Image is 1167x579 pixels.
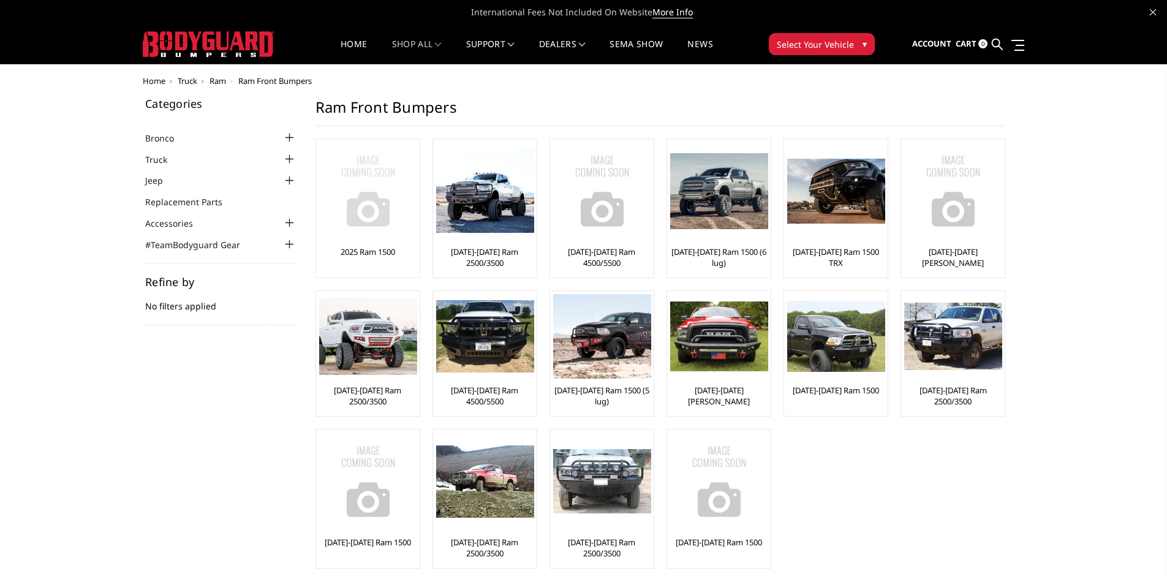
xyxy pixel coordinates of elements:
[553,246,651,268] a: [DATE]-[DATE] Ram 4500/5500
[670,246,768,268] a: [DATE]-[DATE] Ram 1500 (6 lug)
[341,40,367,64] a: Home
[210,75,226,86] a: Ram
[436,385,534,407] a: [DATE]-[DATE] Ram 4500/5500
[904,246,1002,268] a: [DATE]-[DATE] [PERSON_NAME]
[145,217,208,230] a: Accessories
[769,33,875,55] button: Select Your Vehicle
[319,142,417,240] img: No Image
[956,28,988,61] a: Cart 0
[912,28,951,61] a: Account
[956,38,976,49] span: Cart
[143,75,165,86] a: Home
[904,142,1002,240] a: No Image
[863,37,867,50] span: ▾
[436,537,534,559] a: [DATE]-[DATE] Ram 2500/3500
[787,246,885,268] a: [DATE]-[DATE] Ram 1500 TRX
[319,385,417,407] a: [DATE]-[DATE] Ram 2500/3500
[539,40,586,64] a: Dealers
[145,276,297,287] h5: Refine by
[341,246,395,257] a: 2025 Ram 1500
[793,385,879,396] a: [DATE]-[DATE] Ram 1500
[553,385,651,407] a: [DATE]-[DATE] Ram 1500 (5 lug)
[145,174,178,187] a: Jeep
[145,195,238,208] a: Replacement Parts
[238,75,312,86] span: Ram Front Bumpers
[687,40,712,64] a: News
[466,40,515,64] a: Support
[315,98,1004,126] h1: Ram Front Bumpers
[145,98,297,109] h5: Categories
[652,6,693,18] a: More Info
[145,276,297,325] div: No filters applied
[670,433,768,531] img: No Image
[325,537,411,548] a: [DATE]-[DATE] Ram 1500
[436,246,534,268] a: [DATE]-[DATE] Ram 2500/3500
[777,38,854,51] span: Select Your Vehicle
[143,31,274,57] img: BODYGUARD BUMPERS
[904,385,1002,407] a: [DATE]-[DATE] Ram 2500/3500
[1106,520,1167,579] iframe: Chat Widget
[553,537,651,559] a: [DATE]-[DATE] Ram 2500/3500
[145,238,255,251] a: #TeamBodyguard Gear
[978,39,988,48] span: 0
[610,40,663,64] a: SEMA Show
[904,142,1002,240] img: No Image
[912,38,951,49] span: Account
[145,132,189,145] a: Bronco
[553,142,651,240] img: No Image
[319,433,417,531] img: No Image
[676,537,762,548] a: [DATE]-[DATE] Ram 1500
[670,385,768,407] a: [DATE]-[DATE] [PERSON_NAME]
[178,75,197,86] a: Truck
[392,40,442,64] a: shop all
[145,153,183,166] a: Truck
